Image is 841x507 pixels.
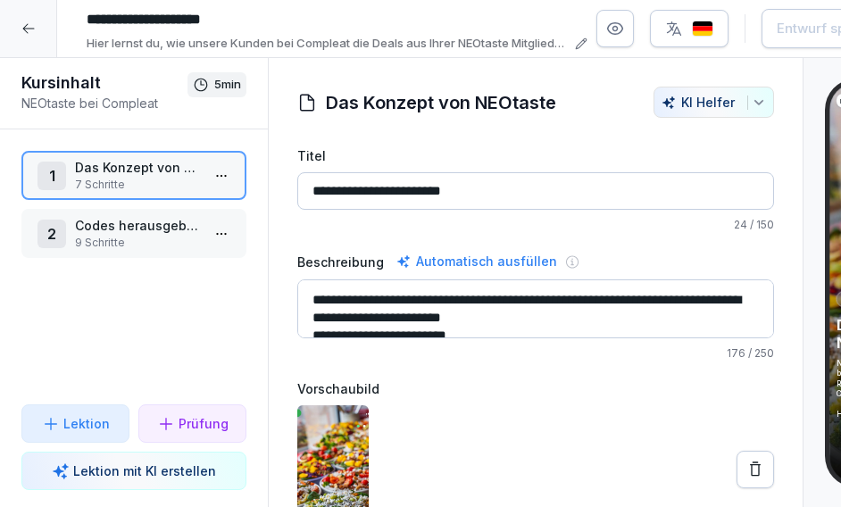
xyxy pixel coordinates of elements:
button: Prüfung [138,404,246,443]
div: 2 [37,220,66,248]
h1: Kursinhalt [21,72,187,94]
p: 9 Schritte [75,235,200,251]
div: Automatisch ausfüllen [393,251,561,272]
label: Beschreibung [297,253,384,271]
label: Vorschaubild [297,379,774,398]
label: Titel [297,146,774,165]
p: NEOtaste bei Compleat [21,94,187,112]
p: Lektion mit KI erstellen [73,461,216,480]
img: de.svg [692,21,713,37]
p: Lektion [63,414,110,433]
h1: Das Konzept von NEOtaste [326,89,556,116]
p: 7 Schritte [75,177,200,193]
p: Prüfung [179,414,229,433]
span: 24 [734,218,747,231]
span: 176 [727,346,745,360]
p: / 150 [297,217,774,233]
button: KI Helfer [654,87,774,118]
div: KI Helfer [662,95,766,110]
div: 1 [37,162,66,190]
p: 5 min [214,76,241,94]
p: / 250 [297,345,774,362]
p: Hier lernst du, wie unsere Kunden bei Compleat die Deals aus Ihrer NEOtaste Mitgliedschaft einlös... [87,35,570,53]
div: 1Das Konzept von NEOtaste7 Schritte [21,151,246,200]
button: Lektion [21,404,129,443]
p: Codes herausgeben [75,216,200,235]
p: Das Konzept von NEOtaste [75,158,200,177]
button: Lektion mit KI erstellen [21,452,246,490]
div: 2Codes herausgeben9 Schritte [21,209,246,258]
